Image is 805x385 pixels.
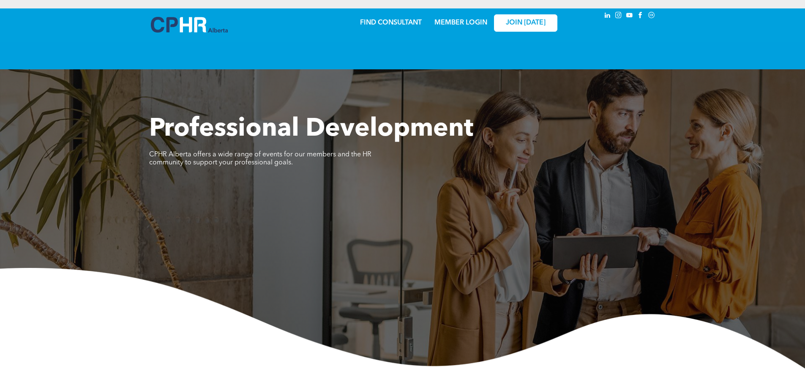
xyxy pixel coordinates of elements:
[151,17,228,33] img: A blue and white logo for cp alberta
[614,11,623,22] a: instagram
[149,117,473,142] span: Professional Development
[434,19,487,26] a: MEMBER LOGIN
[647,11,656,22] a: Social network
[506,19,546,27] span: JOIN [DATE]
[636,11,645,22] a: facebook
[360,19,422,26] a: FIND CONSULTANT
[625,11,634,22] a: youtube
[149,151,371,166] span: CPHR Alberta offers a wide range of events for our members and the HR community to support your p...
[603,11,612,22] a: linkedin
[494,14,557,32] a: JOIN [DATE]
